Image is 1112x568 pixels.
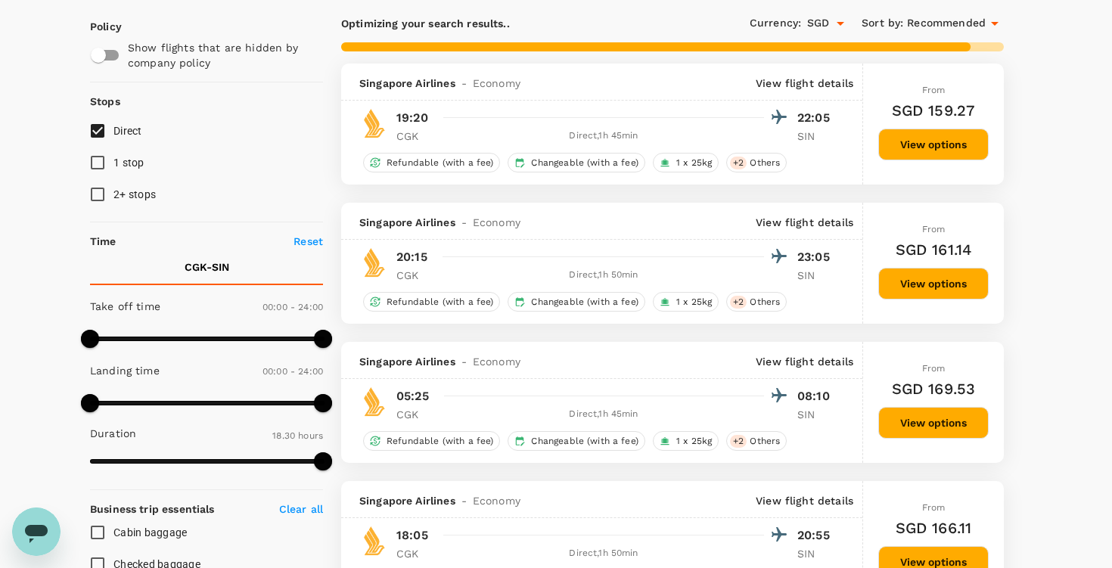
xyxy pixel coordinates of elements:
p: View flight details [756,354,853,369]
span: Refundable (with a fee) [381,435,499,448]
span: Currency : [750,15,801,32]
span: Changeable (with a fee) [525,435,644,448]
iframe: Button to launch messaging window [12,507,61,556]
span: Others [744,157,786,169]
span: Cabin baggage [113,526,187,539]
p: 23:05 [797,248,835,266]
p: 18:05 [396,526,428,545]
div: Direct , 1h 50min [443,546,764,561]
p: Optimizing your search results.. [341,16,672,31]
span: Refundable (with a fee) [381,157,499,169]
p: SIN [797,129,835,144]
p: 19:20 [396,109,428,127]
span: From [922,85,946,95]
h6: SGD 161.14 [896,237,972,262]
button: View options [878,268,989,300]
p: View flight details [756,76,853,91]
span: - [455,76,473,91]
span: 18.30 hours [272,430,323,441]
span: Singapore Airlines [359,354,455,369]
span: - [455,493,473,508]
span: Changeable (with a fee) [525,296,644,309]
div: 1 x 25kg [653,431,719,451]
span: Singapore Airlines [359,76,455,91]
div: 1 x 25kg [653,153,719,172]
p: View flight details [756,493,853,508]
p: SIN [797,546,835,561]
p: CGK [396,129,434,144]
span: 00:00 - 24:00 [262,366,323,377]
p: SIN [797,268,835,283]
p: Reset [294,234,323,249]
span: Economy [473,76,520,91]
span: 1 x 25kg [670,157,718,169]
div: Refundable (with a fee) [363,153,500,172]
div: Direct , 1h 50min [443,268,764,283]
p: Policy [90,19,104,34]
span: - [455,215,473,230]
p: CGK [396,407,434,422]
img: SQ [359,526,390,556]
h6: SGD 169.53 [892,377,976,401]
span: Singapore Airlines [359,493,455,508]
p: Take off time [90,299,160,314]
p: Clear all [279,501,323,517]
span: Refundable (with a fee) [381,296,499,309]
strong: Stops [90,95,120,107]
p: Duration [90,426,136,441]
strong: Business trip essentials [90,503,215,515]
div: +2Others [726,292,787,312]
button: View options [878,407,989,439]
span: From [922,224,946,234]
span: - [455,354,473,369]
span: 1 x 25kg [670,296,718,309]
button: Open [830,13,851,34]
div: Changeable (with a fee) [508,431,645,451]
p: CGK [396,268,434,283]
span: Others [744,296,786,309]
span: From [922,502,946,513]
p: 22:05 [797,109,835,127]
span: + 2 [730,435,747,448]
p: Time [90,234,116,249]
button: View options [878,129,989,160]
p: 20:55 [797,526,835,545]
span: 1 stop [113,157,144,169]
div: Direct , 1h 45min [443,129,764,144]
span: Economy [473,354,520,369]
img: SQ [359,108,390,138]
img: SQ [359,247,390,278]
img: SQ [359,386,390,417]
p: Show flights that are hidden by company policy [128,40,312,70]
h6: SGD 166.11 [896,516,972,540]
p: View flight details [756,215,853,230]
div: Changeable (with a fee) [508,153,645,172]
div: +2Others [726,431,787,451]
div: Refundable (with a fee) [363,431,500,451]
span: From [922,363,946,374]
span: 1 x 25kg [670,435,718,448]
div: Direct , 1h 45min [443,407,764,422]
span: Others [744,435,786,448]
p: CGK [396,546,434,561]
div: Changeable (with a fee) [508,292,645,312]
span: Economy [473,493,520,508]
span: Sort by : [862,15,903,32]
h6: SGD 159.27 [892,98,976,123]
span: Direct [113,125,142,137]
p: SIN [797,407,835,422]
span: Singapore Airlines [359,215,455,230]
p: Landing time [90,363,160,378]
p: CGK - SIN [185,259,229,275]
span: Recommended [907,15,986,32]
span: Changeable (with a fee) [525,157,644,169]
span: + 2 [730,157,747,169]
p: 05:25 [396,387,429,405]
div: Refundable (with a fee) [363,292,500,312]
p: 20:15 [396,248,427,266]
div: +2Others [726,153,787,172]
span: Economy [473,215,520,230]
span: + 2 [730,296,747,309]
p: 08:10 [797,387,835,405]
div: 1 x 25kg [653,292,719,312]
